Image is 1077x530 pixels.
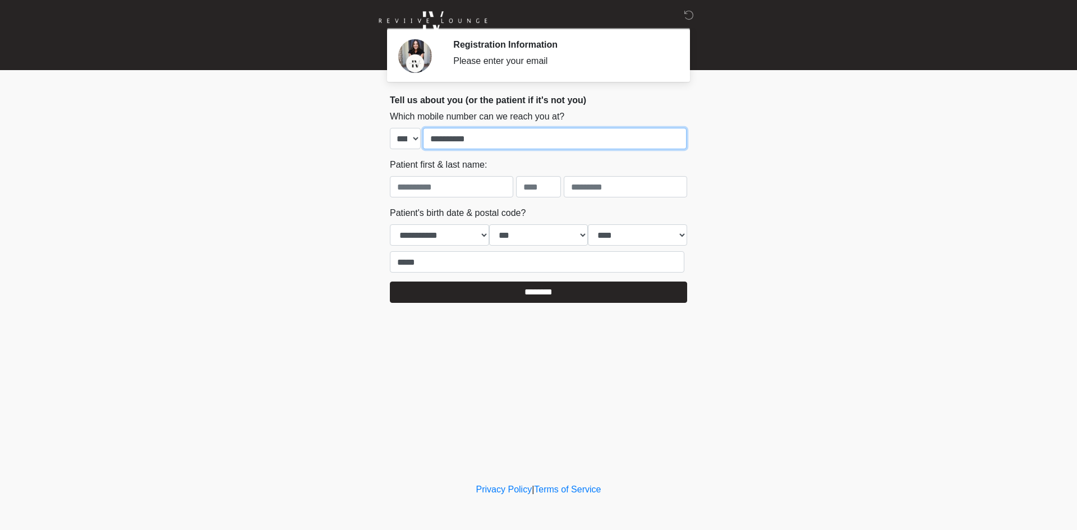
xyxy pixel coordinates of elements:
[532,485,534,494] a: |
[534,485,601,494] a: Terms of Service
[390,158,487,172] label: Patient first & last name:
[453,54,670,68] div: Please enter your email
[390,95,687,105] h2: Tell us about you (or the patient if it's not you)
[390,206,526,220] label: Patient's birth date & postal code?
[476,485,532,494] a: Privacy Policy
[453,39,670,50] h2: Registration Information
[398,39,432,73] img: Agent Avatar
[379,8,487,34] img: Reviive Lounge Logo
[390,110,564,123] label: Which mobile number can we reach you at?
